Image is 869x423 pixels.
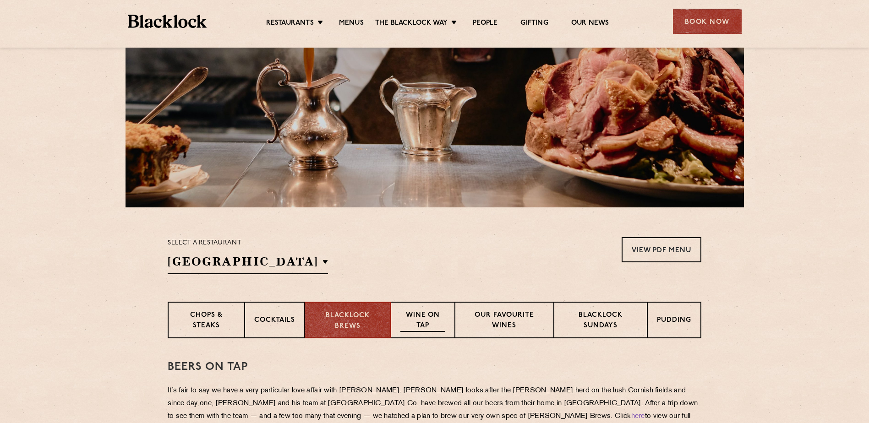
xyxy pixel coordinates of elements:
[178,310,235,332] p: Chops & Steaks
[631,413,645,420] a: here
[266,19,314,29] a: Restaurants
[168,254,328,274] h2: [GEOGRAPHIC_DATA]
[168,237,328,249] p: Select a restaurant
[520,19,548,29] a: Gifting
[254,315,295,327] p: Cocktails
[375,19,448,29] a: The Blacklock Way
[622,237,701,262] a: View PDF Menu
[673,9,742,34] div: Book Now
[465,310,544,332] p: Our favourite wines
[563,310,638,332] p: Blacklock Sundays
[657,315,691,327] p: Pudding
[571,19,609,29] a: Our News
[168,361,701,373] h3: Beers on tap
[400,310,445,332] p: Wine on Tap
[128,15,207,28] img: BL_Textured_Logo-footer-cropped.svg
[473,19,497,29] a: People
[314,311,381,331] p: Blacklock Brews
[339,19,364,29] a: Menus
